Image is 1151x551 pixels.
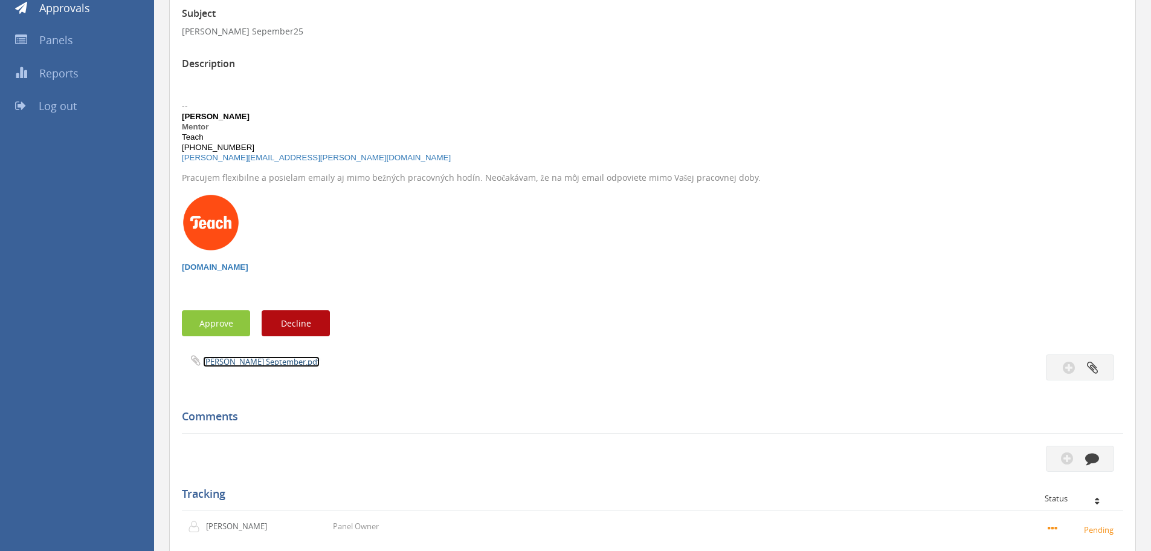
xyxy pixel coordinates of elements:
span: [PHONE_NUMBER] [182,143,254,152]
span: Approvals [39,1,90,15]
img: AIorK4woyw0vybWGY17qHYMZMtiQNXzaYXIUeY5-uV_zhmr2Vkl2xikr0F9cbjvg54YLqMXz7MGv6rM [182,194,240,252]
span: Reports [39,66,79,80]
span: -- [182,99,188,111]
span: [PERSON_NAME] [182,112,250,121]
a: [PERSON_NAME][EMAIL_ADDRESS][PERSON_NAME][DOMAIN_NAME] [182,153,451,162]
div: Status [1045,494,1114,503]
a: [PERSON_NAME] September.pdf [203,356,320,367]
a: [DOMAIN_NAME] [182,262,248,272]
p: [PERSON_NAME] [206,521,276,532]
span: Panels [39,33,73,47]
h3: Subject [182,8,1123,19]
small: Pending [1048,523,1117,536]
img: user-icon.png [188,521,206,533]
h3: Description [182,59,1123,70]
font: Mentor [182,122,208,131]
p: [PERSON_NAME] Sepember25 [182,25,1123,37]
button: Approve [182,310,250,336]
button: Decline [262,310,330,336]
span: Log out [39,99,77,113]
span: Pracujem flexibilne a posielam emaily aj mimo bežných pracovných hodín. Neočakávam, že na môj ema... [182,172,761,183]
h5: Comments [182,411,1114,423]
h5: Tracking [182,488,1114,500]
p: Panel Owner [333,521,379,532]
span: Teach [182,132,204,142]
